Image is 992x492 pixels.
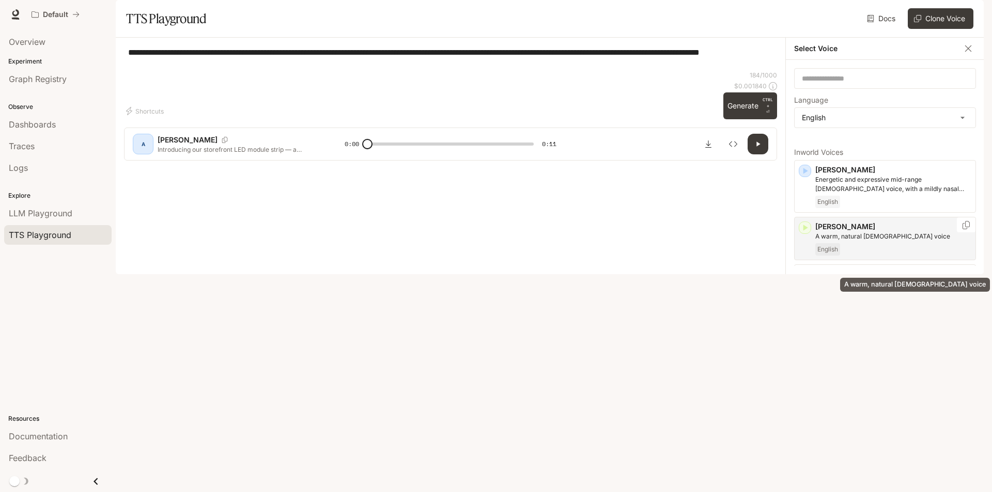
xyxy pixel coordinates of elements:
div: A warm, natural [DEMOGRAPHIC_DATA] voice [840,278,990,292]
span: English [815,196,840,208]
p: Inworld Voices [794,149,976,156]
p: [PERSON_NAME] [815,165,971,175]
p: Introducing our storefront LED module strip — a versatile lighting solution available in single c... [158,145,320,154]
p: 184 / 1000 [750,71,777,80]
p: ⏎ [763,97,773,115]
p: [PERSON_NAME] [815,221,971,232]
button: Clone Voice [908,8,973,29]
p: [PERSON_NAME] [158,135,218,145]
p: Energetic and expressive mid-range male voice, with a mildly nasal quality [815,175,971,194]
p: A warm, natural female voice [815,232,971,241]
button: Copy Voice ID [218,137,232,143]
h1: TTS Playground [126,8,206,29]
button: GenerateCTRL +⏎ [723,92,777,119]
button: All workspaces [27,4,84,25]
span: 0:11 [542,139,556,149]
button: Shortcuts [124,103,168,119]
button: Download audio [698,134,719,154]
span: 0:00 [345,139,359,149]
p: $ 0.001840 [734,82,767,90]
a: Docs [865,8,900,29]
div: English [795,108,975,128]
p: Language [794,97,828,104]
p: CTRL + [763,97,773,109]
p: Default [43,10,68,19]
button: Inspect [723,134,743,154]
div: A [135,136,151,152]
button: Copy Voice ID [961,221,971,229]
span: English [815,243,840,256]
